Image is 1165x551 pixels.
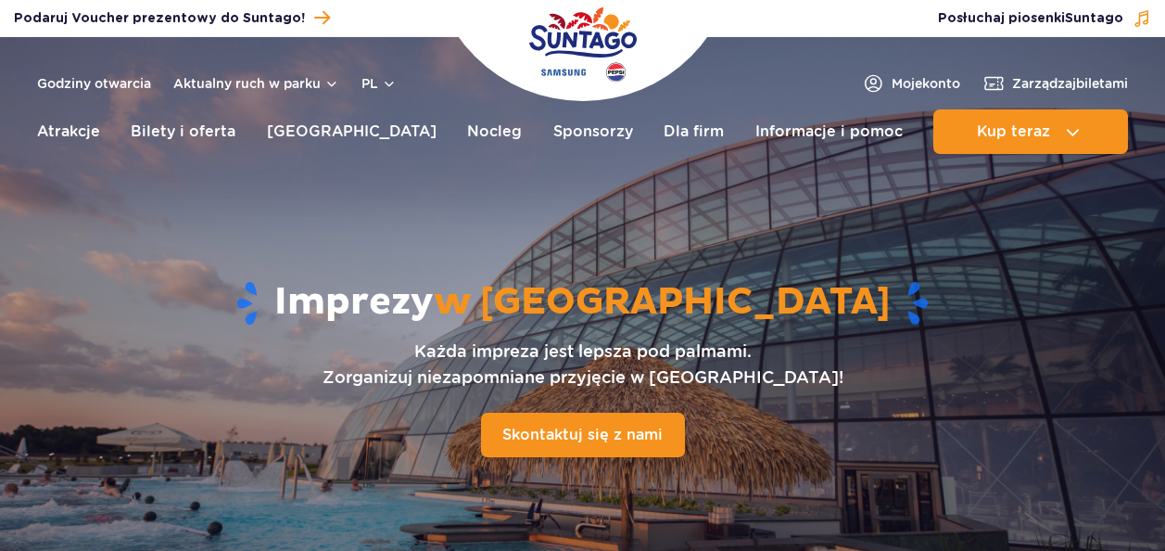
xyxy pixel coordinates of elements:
a: Atrakcje [37,109,100,154]
span: Kup teraz [977,123,1050,140]
span: Suntago [1065,12,1123,25]
span: Moje konto [892,74,960,93]
a: Bilety i oferta [131,109,235,154]
a: Nocleg [467,109,522,154]
button: Posłuchaj piosenkiSuntago [938,9,1151,28]
a: Mojekonto [862,72,960,95]
span: Posłuchaj piosenki [938,9,1123,28]
a: Dla firm [664,109,724,154]
a: Skontaktuj się z nami [481,413,685,457]
button: Kup teraz [933,109,1128,154]
h1: Imprezy [14,279,1151,327]
span: Zarządzaj biletami [1012,74,1128,93]
span: Podaruj Voucher prezentowy do Suntago! [14,9,305,28]
a: Godziny otwarcia [37,74,151,93]
button: Aktualny ruch w parku [173,76,339,91]
a: Zarządzajbiletami [982,72,1128,95]
a: [GEOGRAPHIC_DATA] [267,109,437,154]
span: Skontaktuj się z nami [502,426,663,443]
a: Sponsorzy [553,109,633,154]
a: Podaruj Voucher prezentowy do Suntago! [14,6,330,31]
a: Informacje i pomoc [755,109,903,154]
p: Każda impreza jest lepsza pod palmami. Zorganizuj niezapomniane przyjęcie w [GEOGRAPHIC_DATA]! [323,339,843,391]
button: pl [361,74,397,93]
span: w [GEOGRAPHIC_DATA] [434,279,891,326]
